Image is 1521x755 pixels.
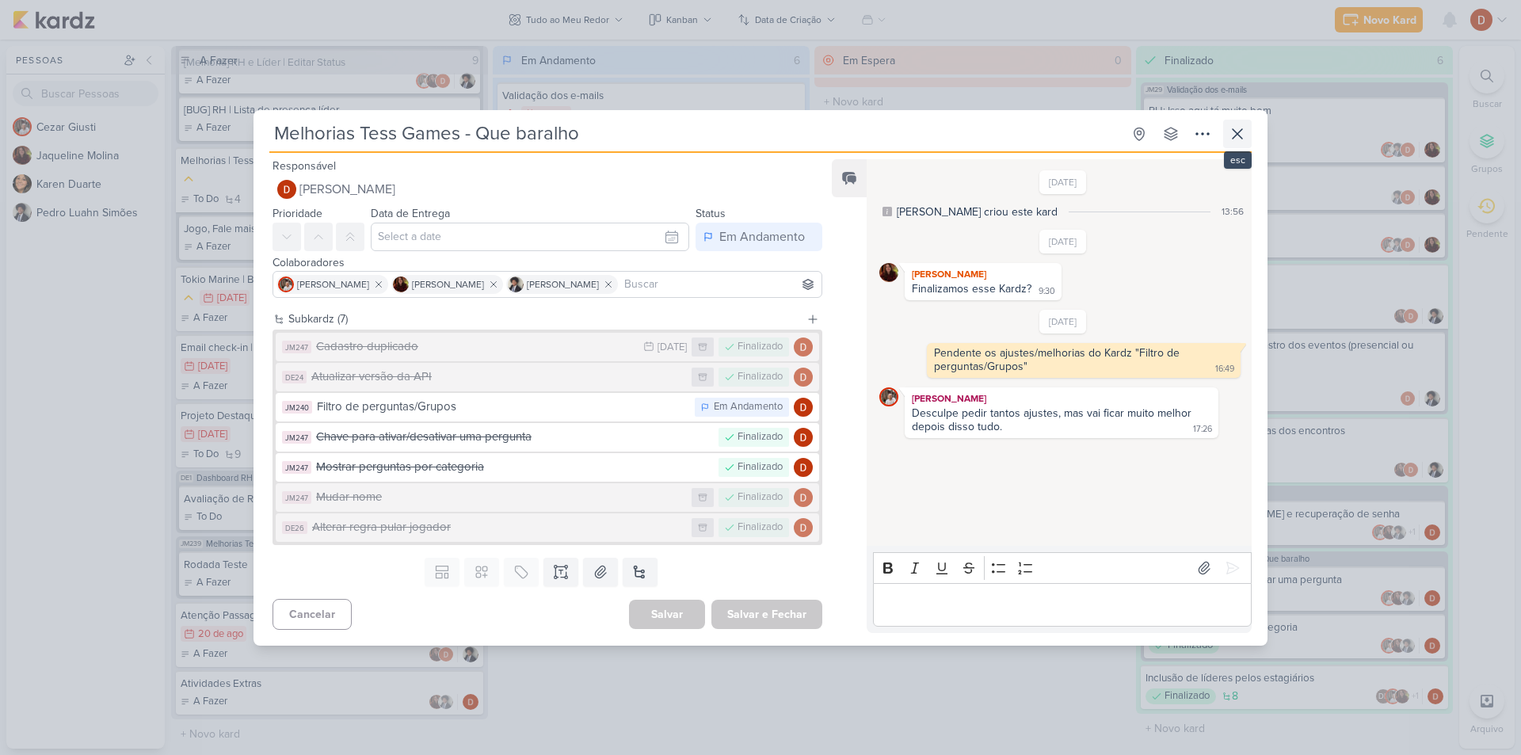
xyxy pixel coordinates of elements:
[278,276,294,292] img: Cezar Giusti
[1224,151,1252,169] div: esc
[738,459,783,475] div: Finalizado
[393,276,409,292] img: Jaqueline Molina
[316,488,684,506] div: Mudar nome
[934,346,1183,373] div: Pendente os ajustes/melhorias do Kardz "Filtro de perguntas/Grupos"
[276,513,819,542] button: DE26 Alterar regra pular jogador Finalizado
[658,342,687,353] div: [DATE]
[738,490,783,505] div: Finalizado
[1215,363,1234,376] div: 16:49
[316,428,711,446] div: Chave para ativar/desativar uma pergunta
[738,339,783,355] div: Finalizado
[371,223,689,251] input: Select a date
[277,180,296,199] img: Davi Elias Teixeira
[794,428,813,447] img: Davi Elias Teixeira
[912,282,1031,296] div: Finalizamos esse Kardz?
[1222,204,1244,219] div: 13:56
[273,159,336,173] label: Responsável
[288,311,800,327] div: Subkardz (7)
[282,371,307,383] div: DE24
[282,431,311,444] div: JM247
[508,276,524,292] img: Pedro Luahn Simões
[879,387,898,406] img: Cezar Giusti
[873,583,1252,627] div: Editor editing area: main
[273,254,822,271] div: Colaboradores
[276,453,819,482] button: JM247 Mostrar perguntas por categoria Finalizado
[316,337,635,356] div: Cadastro duplicado
[276,423,819,452] button: JM247 Chave para ativar/desativar uma pergunta Finalizado
[897,204,1058,220] div: [PERSON_NAME] criou este kard
[282,521,307,534] div: DE26
[311,368,684,386] div: Atualizar versão da API
[297,277,369,292] span: [PERSON_NAME]
[282,341,311,353] div: JM247
[621,275,818,294] input: Buscar
[879,263,898,282] img: Jaqueline Molina
[738,520,783,536] div: Finalizado
[794,368,813,387] img: Davi Elias Teixeira
[317,398,687,416] div: Filtro de perguntas/Grupos
[276,483,819,512] button: JM247 Mudar nome Finalizado
[282,461,311,474] div: JM247
[873,552,1252,583] div: Editor toolbar
[276,333,819,361] button: JM247 Cadastro duplicado [DATE] Finalizado
[908,391,1215,406] div: [PERSON_NAME]
[794,458,813,477] img: Davi Elias Teixeira
[273,207,322,220] label: Prioridade
[696,207,726,220] label: Status
[719,227,805,246] div: Em Andamento
[282,401,312,414] div: JM240
[714,399,783,415] div: Em Andamento
[794,518,813,537] img: Davi Elias Teixeira
[276,393,819,421] button: JM240 Filtro de perguntas/Grupos Em Andamento
[794,398,813,417] img: Davi Elias Teixeira
[908,266,1058,282] div: [PERSON_NAME]
[527,277,599,292] span: [PERSON_NAME]
[794,337,813,357] img: Davi Elias Teixeira
[794,488,813,507] img: Davi Elias Teixeira
[312,518,684,536] div: Alterar regra pular jogador
[912,406,1195,433] div: Desculpe pedir tantos ajustes, mas vai ficar muito melhor depois disso tudo.
[371,207,450,220] label: Data de Entrega
[696,223,822,251] button: Em Andamento
[316,458,711,476] div: Mostrar perguntas por categoria
[273,175,822,204] button: [PERSON_NAME]
[1193,423,1212,436] div: 17:26
[412,277,484,292] span: [PERSON_NAME]
[299,180,395,199] span: [PERSON_NAME]
[738,369,783,385] div: Finalizado
[282,491,311,504] div: JM247
[273,599,352,630] button: Cancelar
[1039,285,1055,298] div: 9:30
[276,363,819,391] button: DE24 Atualizar versão da API Finalizado
[269,120,1122,148] input: Kard Sem Título
[738,429,783,445] div: Finalizado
